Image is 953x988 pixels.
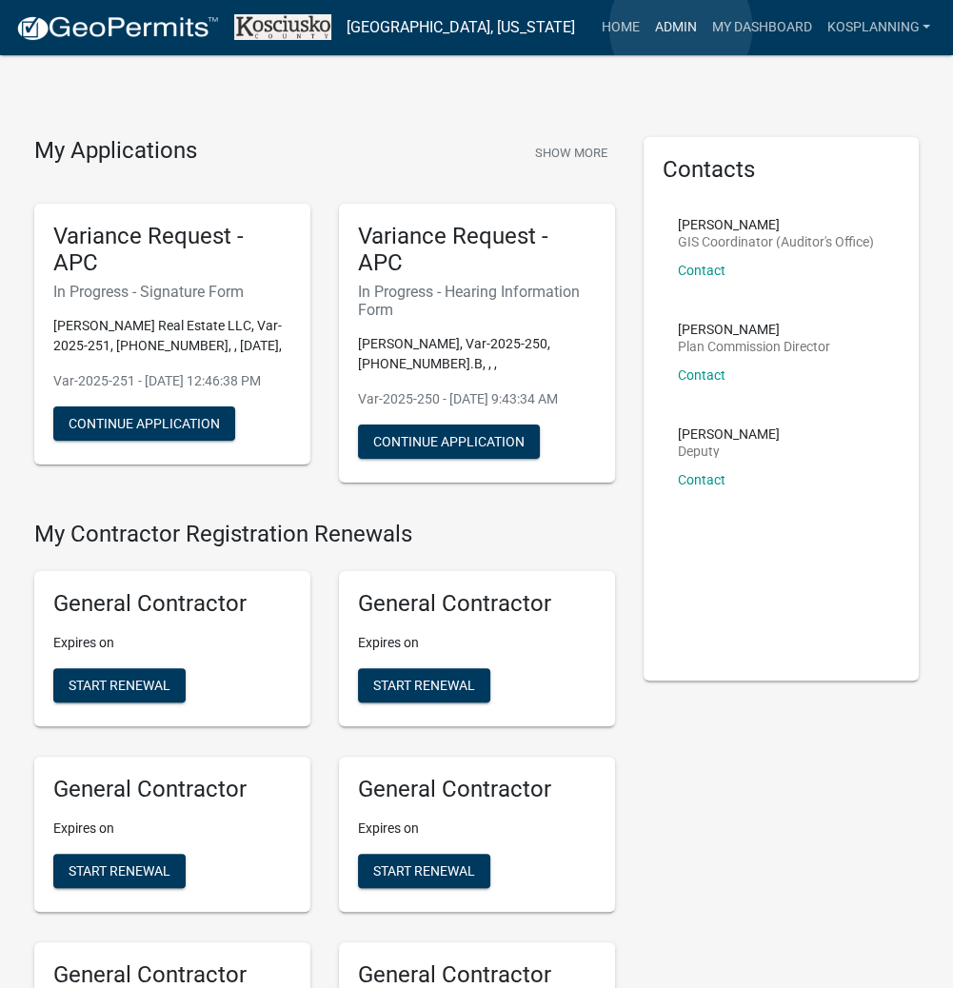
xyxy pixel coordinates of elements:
p: Expires on [53,633,291,653]
p: Expires on [358,819,596,839]
a: kosplanning [819,10,938,46]
h4: My Contractor Registration Renewals [34,521,615,548]
p: [PERSON_NAME] Real Estate LLC, Var-2025-251, [PHONE_NUMBER], , [DATE], [53,316,291,356]
p: Expires on [53,819,291,839]
span: Start Renewal [373,678,475,693]
p: [PERSON_NAME] [678,323,830,336]
a: Admin [646,10,704,46]
h6: In Progress - Hearing Information Form [358,283,596,319]
p: Var-2025-251 - [DATE] 12:46:38 PM [53,371,291,391]
p: Deputy [678,445,780,458]
a: Contact [678,472,725,487]
a: Home [593,10,646,46]
p: Var-2025-250 - [DATE] 9:43:34 AM [358,389,596,409]
button: Start Renewal [53,854,186,888]
h5: Contacts [663,156,901,184]
button: Continue Application [53,406,235,441]
h6: In Progress - Signature Form [53,283,291,301]
button: Start Renewal [53,668,186,702]
h5: Variance Request - APC [53,223,291,278]
button: Start Renewal [358,854,490,888]
p: GIS Coordinator (Auditor's Office) [678,235,874,248]
h5: General Contractor [358,776,596,803]
p: Expires on [358,633,596,653]
p: [PERSON_NAME] [678,218,874,231]
p: [PERSON_NAME], Var-2025-250, [PHONE_NUMBER].B, , , [358,334,596,374]
p: Plan Commission Director [678,340,830,353]
a: Contact [678,263,725,278]
h5: General Contractor [53,776,291,803]
a: Contact [678,367,725,383]
button: Start Renewal [358,668,490,702]
button: Show More [527,137,615,168]
h5: General Contractor [53,590,291,618]
a: [GEOGRAPHIC_DATA], [US_STATE] [347,11,575,44]
span: Start Renewal [69,862,170,878]
h5: Variance Request - APC [358,223,596,278]
span: Start Renewal [69,678,170,693]
h5: General Contractor [358,590,596,618]
h4: My Applications [34,137,197,166]
button: Continue Application [358,425,540,459]
a: My Dashboard [704,10,819,46]
img: Kosciusko County, Indiana [234,14,331,40]
p: [PERSON_NAME] [678,427,780,441]
span: Start Renewal [373,862,475,878]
